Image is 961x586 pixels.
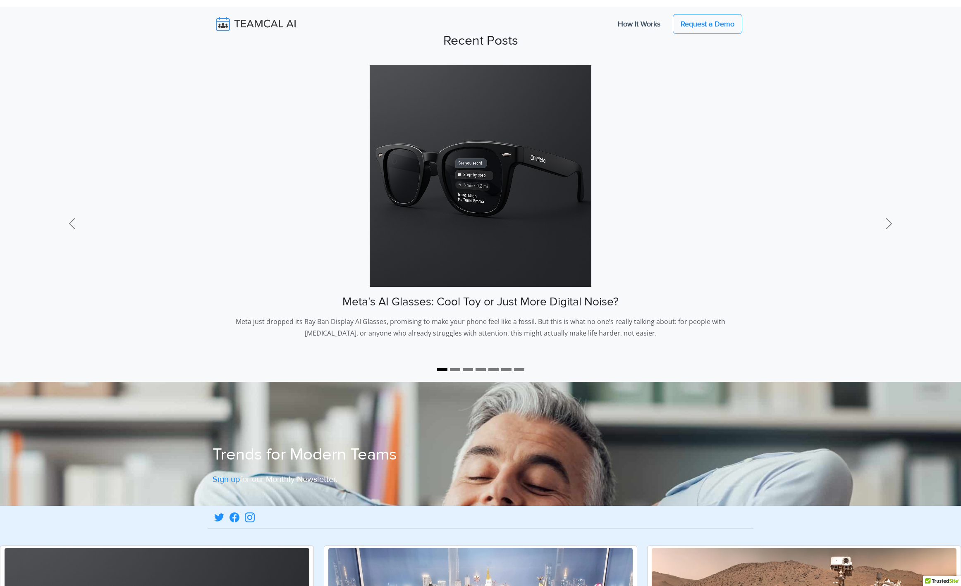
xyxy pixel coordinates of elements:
[213,445,521,465] h1: Trends for Modern Teams
[610,15,669,33] a: How It Works
[213,316,748,342] p: Meta just dropped its Ray Ban Display AI Glasses, promising to make your phone feel like a fossil...
[213,295,748,309] h3: Meta’s AI Glasses: Cool Toy or Just More Digital Noise?
[673,14,742,34] a: Request a Demo
[213,474,240,484] a: Sign up
[370,65,591,287] img: image of Meta’s AI Glasses: Cool Toy or Just More Digital Noise?
[213,474,521,484] h5: for our Monthly Newsletter.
